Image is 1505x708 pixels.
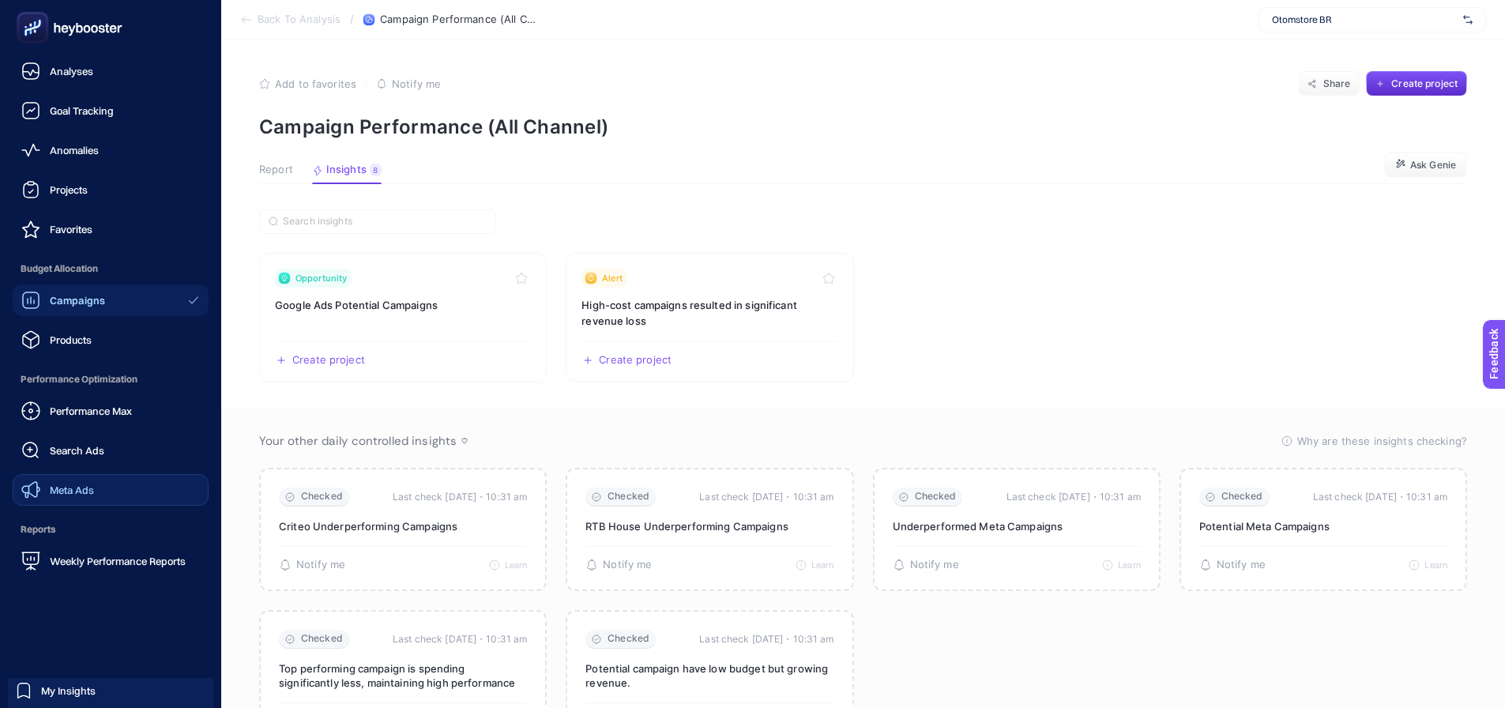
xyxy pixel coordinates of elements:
span: Favorites [50,223,92,235]
button: Notify me [585,559,652,571]
span: Opportunity [295,272,347,284]
span: Add to favorites [275,77,356,90]
span: Checked [608,633,649,645]
button: Create a new project based on this insight [275,354,365,367]
a: Goal Tracking [13,95,209,126]
time: Last check [DATE]・10:31 am [393,489,527,505]
h3: Insight title [581,297,837,329]
span: Performance Optimization [13,363,209,395]
button: Notify me [279,559,345,571]
button: Notify me [1199,559,1266,571]
a: View insight titled [566,253,853,382]
span: Weekly Performance Reports [50,555,186,567]
span: Performance Max [50,405,132,417]
span: Learn [1118,559,1141,571]
time: Last check [DATE]・10:31 am [699,489,833,505]
button: Learn [1102,559,1141,571]
button: Notify me [376,77,441,90]
button: Toggle favorite [512,269,531,288]
span: Analyses [50,65,93,77]
button: Ask Genie [1384,153,1467,178]
input: Search [283,216,487,228]
p: Underperformed Meta Campaigns [893,519,1141,533]
a: My Insights [8,678,213,703]
span: Products [50,333,92,346]
a: Performance Max [13,395,209,427]
span: Create project [599,354,672,367]
span: Notify me [1217,559,1266,571]
span: Insights [326,164,367,176]
a: View insight titled [259,253,547,382]
time: Last check [DATE]・10:31 am [1006,489,1141,505]
span: Ask Genie [1410,159,1456,171]
button: Toggle favorite [819,269,838,288]
span: Projects [50,183,88,196]
h3: Insight title [275,297,531,313]
a: Weekly Performance Reports [13,545,209,577]
button: Notify me [893,559,959,571]
span: Budget Allocation [13,253,209,284]
span: Learn [1424,559,1447,571]
span: Share [1323,77,1351,90]
a: Projects [13,174,209,205]
span: Checked [915,491,957,503]
button: Create a new project based on this insight [581,354,672,367]
span: Back To Analysis [258,13,341,26]
span: Learn [505,559,528,571]
button: Share [1298,71,1360,96]
button: Create project [1366,71,1467,96]
span: Otomstore BR [1272,13,1457,26]
span: Campaigns [50,294,105,307]
a: Anomalies [13,134,209,166]
p: RTB House Underperforming Campaigns [585,519,833,533]
span: Notify me [603,559,652,571]
button: Learn [489,559,528,571]
div: 8 [370,164,382,176]
span: Anomalies [50,144,99,156]
span: Goal Tracking [50,104,114,117]
img: svg%3e [1463,12,1473,28]
span: Your other daily controlled insights [259,433,457,449]
span: Learn [811,559,834,571]
a: Analyses [13,55,209,87]
p: Potential Meta Campaigns [1199,519,1447,533]
span: Reports [13,514,209,545]
p: Potential campaign have low budget but growing revenue. [585,661,833,690]
p: Top performing campaign is spending significantly less, maintaining high performance [279,661,527,690]
time: Last check [DATE]・10:31 am [1313,489,1447,505]
span: Checked [608,491,649,503]
a: Search Ads [13,435,209,466]
time: Last check [DATE]・10:31 am [393,631,527,647]
span: Create project [1391,77,1458,90]
button: Learn [1409,559,1447,571]
a: Products [13,324,209,356]
span: Campaign Performance (All Channel) [380,13,538,26]
span: Checked [1221,491,1263,503]
span: Feedback [9,5,60,17]
span: Notify me [910,559,959,571]
span: Meta Ads [50,484,94,496]
time: Last check [DATE]・10:31 am [699,631,833,647]
a: Campaigns [13,284,209,316]
span: Alert [602,272,623,284]
span: Notify me [296,559,345,571]
span: Why are these insights checking? [1297,433,1467,449]
p: Criteo Underperforming Campaigns [279,519,527,533]
button: Add to favorites [259,77,356,90]
span: Checked [301,633,343,645]
a: Favorites [13,213,209,245]
span: Search Ads [50,444,104,457]
span: / [350,13,354,25]
span: Create project [292,354,365,367]
span: Report [259,164,293,176]
span: My Insights [41,684,96,697]
section: Insight Packages [259,253,1467,382]
span: Notify me [392,77,441,90]
span: Checked [301,491,343,503]
a: Meta Ads [13,474,209,506]
p: Campaign Performance (All Channel) [259,115,1467,138]
button: Learn [796,559,834,571]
